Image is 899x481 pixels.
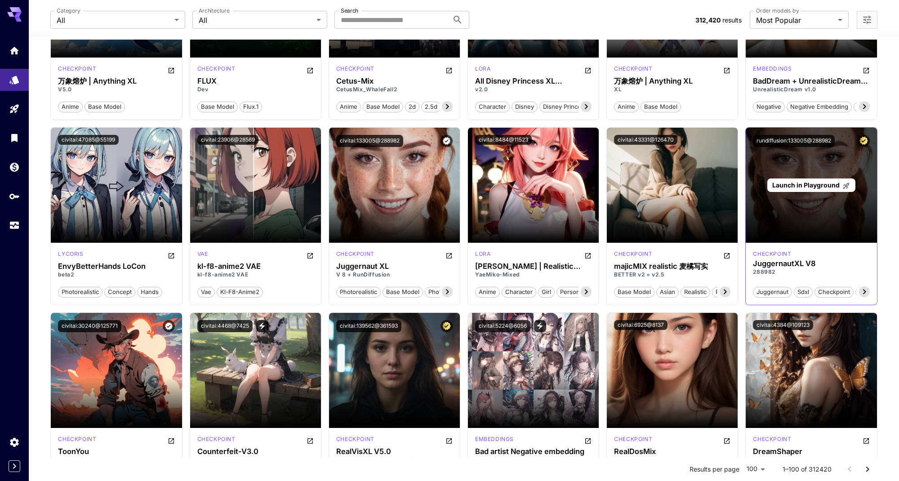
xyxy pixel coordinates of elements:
div: Library [9,132,20,143]
button: base model [197,101,238,112]
span: All [57,15,171,26]
label: Order models by [756,7,799,14]
p: checkpoint [58,65,96,73]
button: civitai:43331@126470 [614,135,677,145]
button: Open in CivitAI [863,435,870,446]
p: checkpoint [336,250,374,258]
button: concept [104,286,135,298]
span: asian [657,288,678,297]
button: Open in CivitAI [168,435,175,446]
button: negative [753,101,785,112]
h3: majicMIX realistic 麦橘写实 [614,262,730,271]
span: juggernaut [753,288,792,297]
button: character [475,101,510,112]
button: civitai:23906@28569 [197,135,258,145]
span: photoralistic [712,288,752,297]
p: BETTER v2 = v2.5 [614,271,730,279]
p: V5.0 [58,85,174,94]
h3: Counterfeit-V3.0 [197,447,314,456]
h3: DreamShaper [753,447,869,456]
span: base model [198,102,237,111]
p: checkpoint [614,65,652,73]
div: Settings [9,436,20,448]
span: negative [753,102,784,111]
span: photo [425,288,448,297]
p: beta2 [58,271,174,279]
button: civitai:8484@11523 [475,135,532,145]
button: anime [475,286,500,298]
p: checkpoint [197,435,236,443]
div: SD 1.5 [58,65,96,76]
button: base model [641,101,681,112]
h3: BadDream + UnrealisticDream (Negative Embeddings) [753,77,869,85]
div: SD 1.5 [475,250,490,261]
button: View trigger words [256,320,268,332]
button: juggernaut [753,286,792,298]
p: checkpoint [58,435,96,443]
button: Open in CivitAI [723,250,730,261]
p: RealDosMix [614,456,730,464]
div: EnvyBetterHands LoCon [58,262,174,271]
div: Bad artist Negative embedding [475,447,592,456]
p: embeddings [475,435,514,443]
button: Go to next page [859,460,877,478]
span: anime [476,288,499,297]
span: photorealistic [58,288,102,297]
h3: kl-f8-anime2 VAE [197,262,314,271]
button: civitai:4384@109123 [753,320,813,330]
span: 2d [405,102,419,111]
button: civitai:47085@55199 [58,135,119,145]
button: person [556,286,583,298]
button: Open in CivitAI [584,250,592,261]
p: Dev [197,85,314,94]
h3: Juggernaut XL [336,262,453,271]
div: SD 1.5 [197,435,236,446]
p: UnrealisticDream v1.0 [753,85,869,94]
p: lora [475,65,490,73]
div: SDXL 1.0 [614,65,652,76]
h3: [PERSON_NAME] | Realistic Genshin [PERSON_NAME] [475,262,592,271]
button: Open in CivitAI [584,435,592,446]
span: photorealistic [337,288,380,297]
div: SD 1.5 [614,435,652,446]
div: All Disney Princess XL LoRA Model from Ralph Breaks the Internet [475,77,592,85]
p: CetusMix_WhaleFall2 [336,85,453,94]
button: Open in CivitAI [863,65,870,76]
span: anime [614,102,638,111]
p: 2.5 [197,456,314,464]
div: SDXL 1.0 [336,250,374,261]
p: Beta 6 🌟 [58,456,174,464]
button: civitai:139562@361593 [336,320,401,332]
button: kl-f8-anime2 [217,286,263,298]
button: View trigger words [534,320,546,332]
div: Home [9,45,20,56]
div: Wallet [9,161,20,173]
p: checkpoint [753,250,791,258]
label: Architecture [199,7,229,14]
button: anime [614,101,639,112]
p: checkpoint [614,250,652,258]
div: 万象熔炉 | Anything XL [614,77,730,85]
button: character [502,286,536,298]
div: SD 1.5 [475,435,514,446]
button: Open in CivitAI [723,65,730,76]
button: girl [538,286,555,298]
h3: All Disney Princess XL [PERSON_NAME] Model from [PERSON_NAME] Breaks the Internet [475,77,592,85]
div: RealDosMix [614,447,730,456]
span: character [502,288,536,297]
button: Verified working [163,320,175,332]
span: hands [138,288,162,297]
p: 1–100 of 312420 [783,465,832,474]
div: SD 1.5 [336,65,374,76]
p: v2.0 [475,85,592,94]
span: kl-f8-anime2 [217,288,263,297]
div: RealVisXL V5.0 [336,447,453,456]
div: SDXL 1.0 [475,65,490,76]
button: hands [137,286,162,298]
div: SDXL 1.0 [753,250,791,258]
p: embeddings [753,65,792,73]
span: 2.5d [422,102,441,111]
button: Open in CivitAI [445,250,453,261]
button: sdxl [794,286,813,298]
